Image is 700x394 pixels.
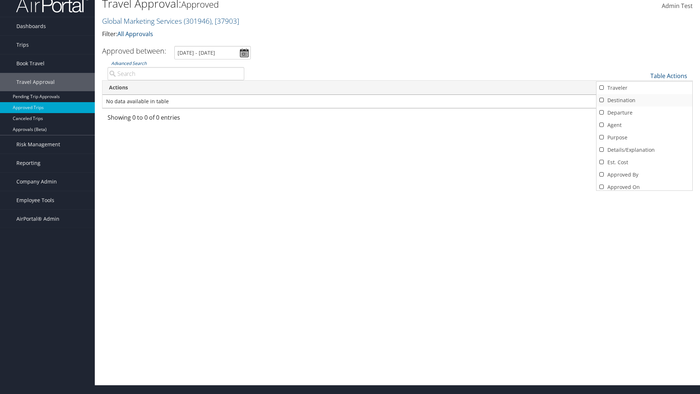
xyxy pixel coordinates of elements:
[596,94,692,107] a: Destination
[596,169,692,181] a: Approved By
[596,119,692,131] a: Agent
[16,210,59,228] span: AirPortal® Admin
[596,82,692,94] a: Traveler
[596,156,692,169] a: Est. Cost
[16,173,57,191] span: Company Admin
[596,131,692,144] a: Purpose
[16,36,29,54] span: Trips
[16,54,44,73] span: Book Travel
[16,135,60,154] span: Risk Management
[16,17,46,35] span: Dashboards
[16,154,40,172] span: Reporting
[16,191,54,209] span: Employee Tools
[596,144,692,156] a: Details/Explanation
[16,73,55,91] span: Travel Approval
[596,107,692,119] a: Departure
[596,181,692,193] a: Approved On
